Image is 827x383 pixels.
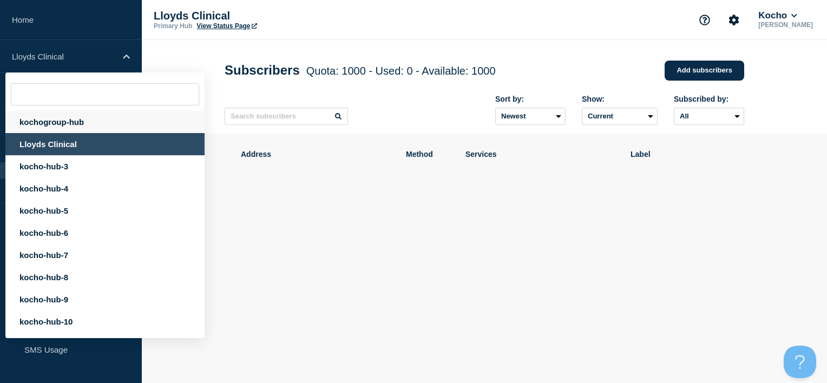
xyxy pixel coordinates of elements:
[582,95,658,103] div: Show:
[5,288,205,311] div: kocho-hub-9
[12,52,116,61] p: Lloyds Clinical
[723,9,745,31] button: Account settings
[582,108,658,125] select: Deleted
[5,133,205,155] div: Lloyds Clinical
[465,150,614,159] span: Services
[241,150,390,159] span: Address
[5,266,205,288] div: kocho-hub-8
[495,108,566,125] select: Sort by
[5,200,205,222] div: kocho-hub-5
[196,22,257,30] a: View Status Page
[674,108,744,125] select: Subscribed by
[756,10,799,21] button: Kocho
[406,150,449,159] span: Method
[154,10,370,22] p: Lloyds Clinical
[5,244,205,266] div: kocho-hub-7
[631,150,728,159] span: Label
[5,311,205,333] div: kocho-hub-10
[5,222,205,244] div: kocho-hub-6
[225,63,496,78] h1: Subscribers
[5,111,205,133] div: kochogroup-hub
[784,346,816,378] iframe: Help Scout Beacon - Open
[756,21,815,29] p: [PERSON_NAME]
[306,65,496,77] span: Quota: 1000 - Used: 0 - Available: 1000
[225,108,348,125] input: Search subscribers
[674,95,744,103] div: Subscribed by:
[693,9,716,31] button: Support
[5,155,205,177] div: kocho-hub-3
[495,95,566,103] div: Sort by:
[154,22,192,30] p: Primary Hub
[665,61,744,81] a: Add subscribers
[5,177,205,200] div: kocho-hub-4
